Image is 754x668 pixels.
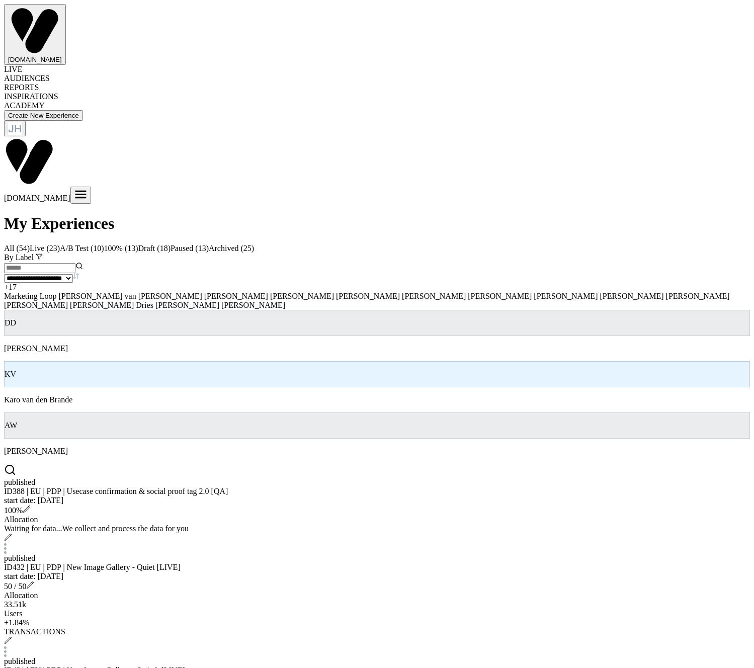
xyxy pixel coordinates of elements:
span: ID432 | EU | PDP | New Image Gallery - Quiet [LIVE] [4,563,181,571]
span: Allocation [4,591,38,600]
span: By Label [4,253,34,262]
span: [DOMAIN_NAME] [8,56,62,63]
span: Users [4,609,22,618]
span: All ( 54 ) [4,244,30,253]
span: Allocation [4,515,38,524]
span: Archived ( 25 ) [209,244,254,253]
img: Visually logo [4,136,54,187]
img: Visually logo [10,6,60,56]
span: Paused ( 13 ) [171,244,209,253]
span: +1.84% [4,618,29,627]
p: KV [5,370,749,379]
div: JH [8,122,22,135]
span: A/B Test ( 10 ) [60,244,104,253]
span: start date: [DATE] [4,572,63,580]
span: Live ( 23 ) [30,244,60,253]
span: We collect and process the data for you [62,524,189,533]
span: 33.51k [4,600,26,609]
div: INSPIRATIONS [4,92,750,101]
div: AUDIENCES [4,74,750,83]
span: published [4,554,35,562]
p: [PERSON_NAME] [4,344,750,353]
div: Marketing Loop [PERSON_NAME] van [PERSON_NAME] [PERSON_NAME] [PERSON_NAME] [PERSON_NAME] [PERSON_... [4,292,750,310]
p: [PERSON_NAME] [4,447,750,456]
h1: My Experiences [4,214,750,233]
button: JH [4,121,26,136]
div: REPORTS [4,83,750,92]
img: close [4,543,7,554]
span: ID388 | EU | PDP | Usecase confirmation & social proof tag 2.0 [QA] [4,487,228,495]
span: Waiting for data... [4,524,62,533]
p: AW [5,421,749,430]
div: LIVE [4,65,750,74]
img: end [73,273,79,279]
span: 50 / 50 [4,582,34,591]
span: 100% ( 13 ) [104,244,138,253]
span: start date: [DATE] [4,496,63,505]
div: ACADEMY [4,101,750,110]
div: + 17 [4,283,750,292]
span: published [4,478,35,486]
span: Draft ( 18 ) [138,244,171,253]
button: Create New Experience [4,110,83,121]
p: DD [5,318,749,327]
p: Karo van den Brande [4,395,750,404]
span: [DOMAIN_NAME] [4,194,70,202]
button: [DOMAIN_NAME] [4,4,66,65]
span: 100% [4,506,31,515]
